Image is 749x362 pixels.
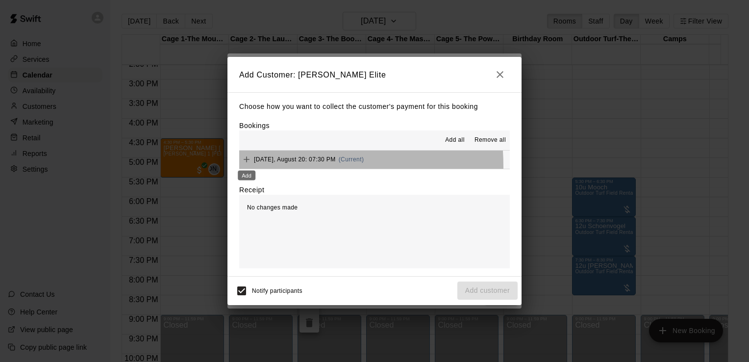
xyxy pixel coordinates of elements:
div: Add [238,171,255,181]
p: Choose how you want to collect the customer's payment for this booking [239,101,510,113]
label: Bookings [239,122,270,129]
button: Remove all [471,132,510,148]
h2: Add Customer: [PERSON_NAME] Elite [227,57,522,92]
span: Notify participants [252,287,302,294]
span: No changes made [247,204,298,211]
span: Remove all [474,135,506,145]
span: Add all [445,135,465,145]
span: (Current) [339,156,364,163]
button: Add all [439,132,471,148]
label: Receipt [239,185,264,195]
span: [DATE], August 20: 07:30 PM [254,156,336,163]
span: Add [239,155,254,163]
button: Add[DATE], August 20: 07:30 PM(Current) [239,151,510,169]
